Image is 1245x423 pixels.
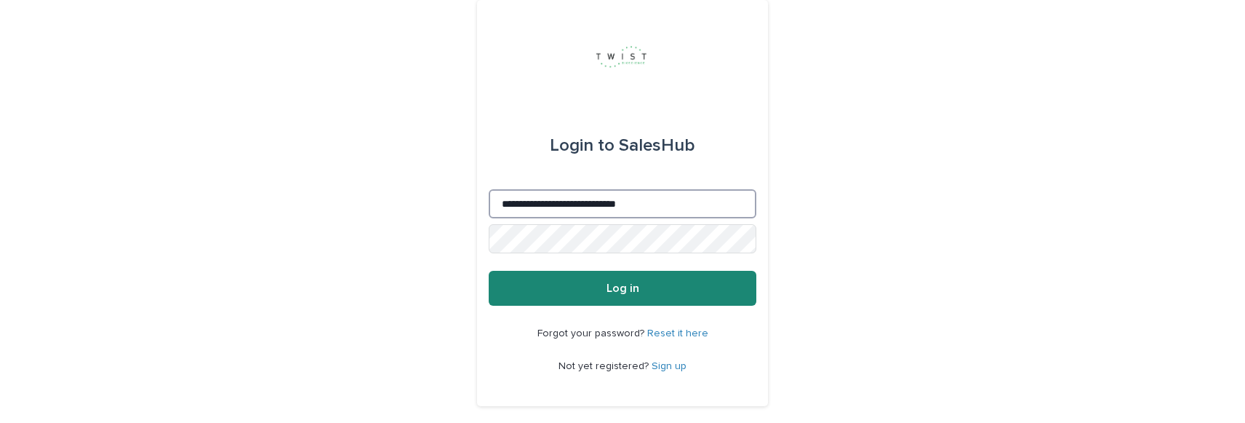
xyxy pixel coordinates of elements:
[550,125,695,166] div: SalesHub
[607,282,639,294] span: Log in
[489,271,756,306] button: Log in
[537,328,647,339] span: Forgot your password?
[559,361,652,371] span: Not yet registered?
[652,361,686,371] a: Sign up
[647,328,708,339] a: Reset it here
[583,35,662,79] img: zK1b87TRRSSy4lfKuX2T
[550,137,615,154] span: Login to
